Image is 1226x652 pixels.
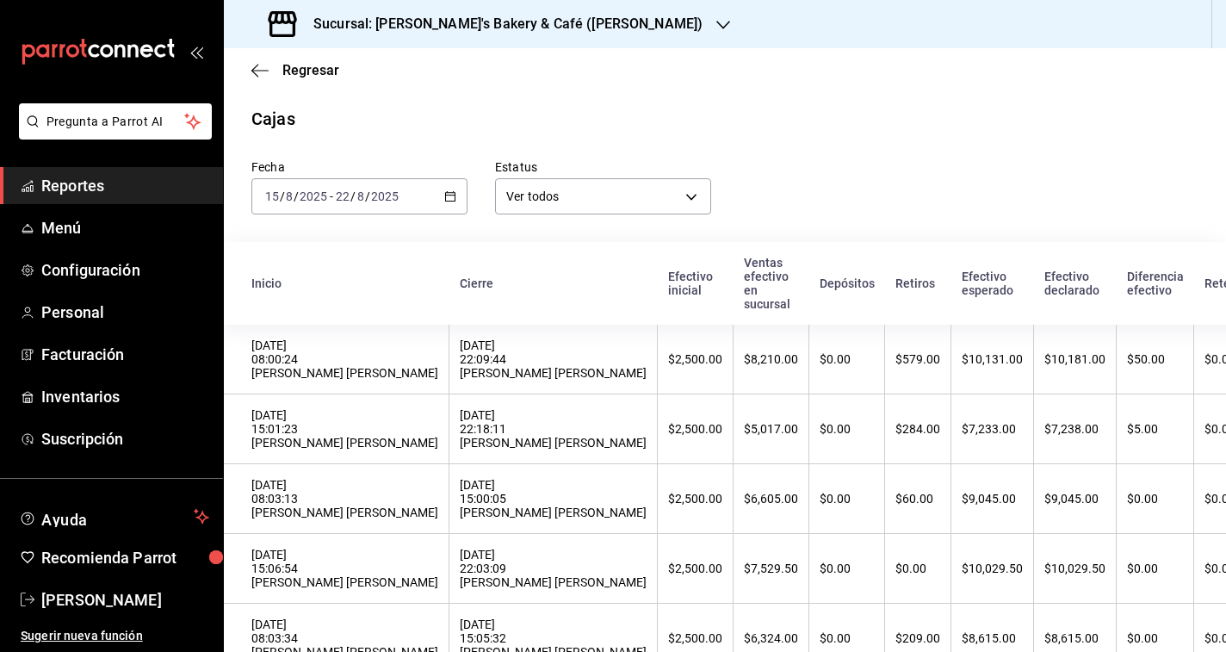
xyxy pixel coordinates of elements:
[460,548,647,589] div: [DATE] 22:03:09 [PERSON_NAME] [PERSON_NAME]
[820,631,874,645] div: $0.00
[895,352,940,366] div: $579.00
[1044,270,1106,297] div: Efectivo declarado
[285,189,294,203] input: --
[495,161,711,173] label: Estatus
[370,189,399,203] input: ----
[1127,422,1183,436] div: $5.00
[251,161,467,173] label: Fecha
[365,189,370,203] span: /
[895,492,940,506] div: $60.00
[41,258,209,282] span: Configuración
[744,422,798,436] div: $5,017.00
[1044,562,1105,575] div: $10,029.50
[282,62,339,78] span: Regresar
[495,178,711,214] div: Ver todos
[668,352,722,366] div: $2,500.00
[668,270,723,297] div: Efectivo inicial
[1127,631,1183,645] div: $0.00
[41,385,209,408] span: Inventarios
[251,62,339,78] button: Regresar
[962,562,1023,575] div: $10,029.50
[668,422,722,436] div: $2,500.00
[668,492,722,506] div: $2,500.00
[251,408,438,450] div: [DATE] 15:01:23 [PERSON_NAME] [PERSON_NAME]
[744,631,798,645] div: $6,324.00
[46,113,185,131] span: Pregunta a Parrot AI
[19,103,212,140] button: Pregunta a Parrot AI
[1127,562,1183,575] div: $0.00
[744,492,798,506] div: $6,605.00
[962,352,1023,366] div: $10,131.00
[41,174,209,197] span: Reportes
[744,256,799,311] div: Ventas efectivo en sucursal
[668,631,722,645] div: $2,500.00
[895,631,940,645] div: $209.00
[251,106,295,132] div: Cajas
[1044,631,1105,645] div: $8,615.00
[251,276,439,290] div: Inicio
[744,352,798,366] div: $8,210.00
[460,276,647,290] div: Cierre
[744,562,798,575] div: $7,529.50
[820,492,874,506] div: $0.00
[1044,492,1105,506] div: $9,045.00
[41,301,209,324] span: Personal
[1127,492,1183,506] div: $0.00
[895,422,940,436] div: $284.00
[21,627,209,645] span: Sugerir nueva función
[12,125,212,143] a: Pregunta a Parrot AI
[1127,352,1183,366] div: $50.00
[189,45,203,59] button: open_drawer_menu
[460,478,647,519] div: [DATE] 15:00:05 [PERSON_NAME] [PERSON_NAME]
[41,216,209,239] span: Menú
[1044,422,1105,436] div: $7,238.00
[895,276,941,290] div: Retiros
[294,189,299,203] span: /
[962,492,1023,506] div: $9,045.00
[820,422,874,436] div: $0.00
[962,631,1023,645] div: $8,615.00
[280,189,285,203] span: /
[962,270,1024,297] div: Efectivo esperado
[1127,270,1184,297] div: Diferencia efectivo
[460,338,647,380] div: [DATE] 22:09:44 [PERSON_NAME] [PERSON_NAME]
[350,189,356,203] span: /
[356,189,365,203] input: --
[300,14,703,34] h3: Sucursal: [PERSON_NAME]'s Bakery & Café ([PERSON_NAME])
[668,562,722,575] div: $2,500.00
[1044,352,1105,366] div: $10,181.00
[41,588,209,612] span: [PERSON_NAME]
[264,189,280,203] input: --
[330,189,333,203] span: -
[820,562,874,575] div: $0.00
[251,338,438,380] div: [DATE] 08:00:24 [PERSON_NAME] [PERSON_NAME]
[820,276,875,290] div: Depósitos
[41,546,209,569] span: Recomienda Parrot
[41,427,209,450] span: Suscripción
[895,562,940,575] div: $0.00
[299,189,328,203] input: ----
[251,478,438,519] div: [DATE] 08:03:13 [PERSON_NAME] [PERSON_NAME]
[41,506,187,527] span: Ayuda
[820,352,874,366] div: $0.00
[251,548,438,589] div: [DATE] 15:06:54 [PERSON_NAME] [PERSON_NAME]
[460,408,647,450] div: [DATE] 22:18:11 [PERSON_NAME] [PERSON_NAME]
[962,422,1023,436] div: $7,233.00
[335,189,350,203] input: --
[41,343,209,366] span: Facturación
